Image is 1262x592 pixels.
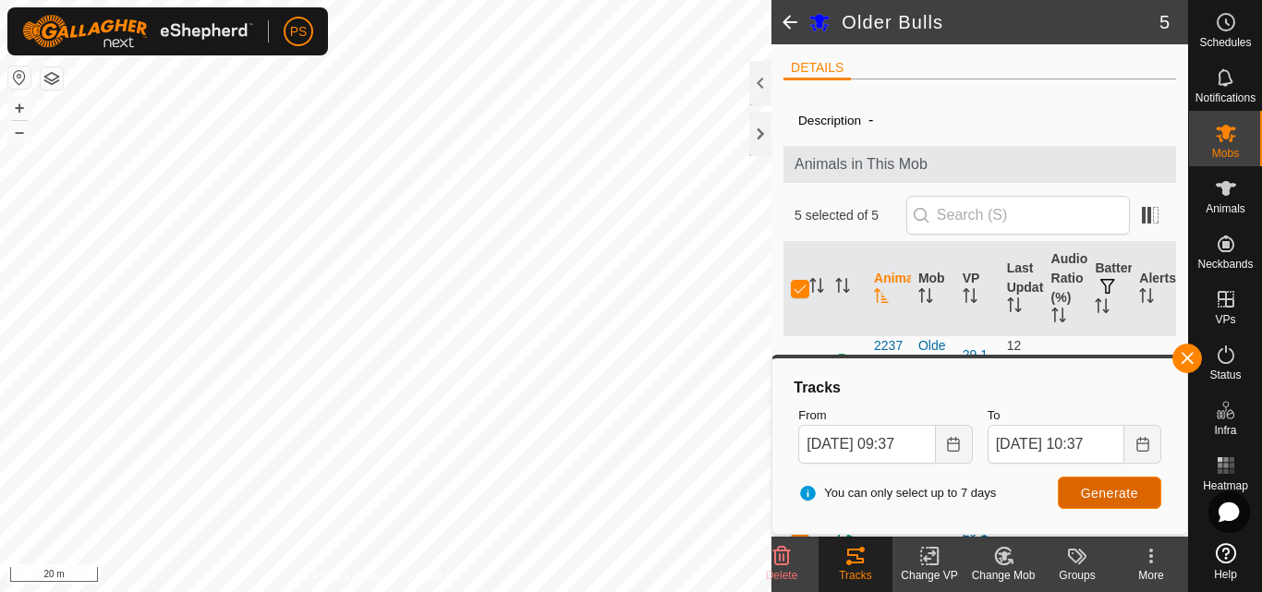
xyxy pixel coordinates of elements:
[809,281,824,296] p-sorticon: Activate to sort
[1051,310,1066,325] p-sorticon: Activate to sort
[791,377,1169,399] div: Tracks
[22,15,253,48] img: Gallagher Logo
[906,196,1130,235] input: Search (S)
[1124,425,1161,464] button: Choose Date
[918,336,948,394] div: Older Bulls
[8,97,30,119] button: +
[918,291,933,306] p-sorticon: Activate to sort
[936,425,973,464] button: Choose Date
[874,291,889,306] p-sorticon: Activate to sort
[1058,477,1161,509] button: Generate
[798,114,861,127] label: Description
[783,58,851,80] li: DETAILS
[1044,242,1088,336] th: Audio Ratio (%)
[861,104,880,135] span: -
[41,67,63,90] button: Map Layers
[1159,8,1170,36] span: 5
[1195,92,1256,103] span: Notifications
[1206,203,1245,214] span: Animals
[819,567,892,584] div: Tracks
[798,484,996,502] span: You can only select up to 7 days
[290,22,308,42] span: PS
[1203,480,1248,491] span: Heatmap
[835,351,857,373] img: returning on
[8,66,30,89] button: Reset Map
[1197,259,1253,270] span: Neckbands
[1214,569,1237,580] span: Help
[963,291,977,306] p-sorticon: Activate to sort
[1209,369,1241,381] span: Status
[1000,242,1044,336] th: Last Updated
[1189,536,1262,587] a: Help
[1007,300,1022,315] p-sorticon: Activate to sort
[1095,301,1110,316] p-sorticon: Activate to sort
[1007,338,1035,392] span: 23 Aug 2025, 10:25 am
[835,281,850,296] p-sorticon: Activate to sort
[867,242,911,336] th: Animal
[966,567,1040,584] div: Change Mob
[911,242,955,336] th: Mob
[404,568,458,585] a: Contact Us
[8,121,30,143] button: –
[1212,148,1239,159] span: Mobs
[795,153,1165,175] span: Animals in This Mob
[1040,567,1114,584] div: Groups
[1139,291,1154,306] p-sorticon: Activate to sort
[842,11,1159,33] h2: Older Bulls
[798,406,972,425] label: From
[313,568,382,585] a: Privacy Policy
[1051,535,1066,550] span: 99
[1215,314,1235,325] span: VPs
[1132,242,1176,336] th: Alerts
[795,206,906,225] span: 5 selected of 5
[892,567,966,584] div: Change VP
[988,406,1161,425] label: To
[1114,567,1188,584] div: More
[1087,242,1132,336] th: Battery
[955,242,1000,336] th: VP
[963,347,988,381] a: 29 1 1
[1081,486,1138,501] span: Generate
[1087,335,1132,394] td: -
[1214,425,1236,436] span: Infra
[1199,37,1251,48] span: Schedules
[766,569,798,582] span: Delete
[874,336,904,394] span: 2237Maximo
